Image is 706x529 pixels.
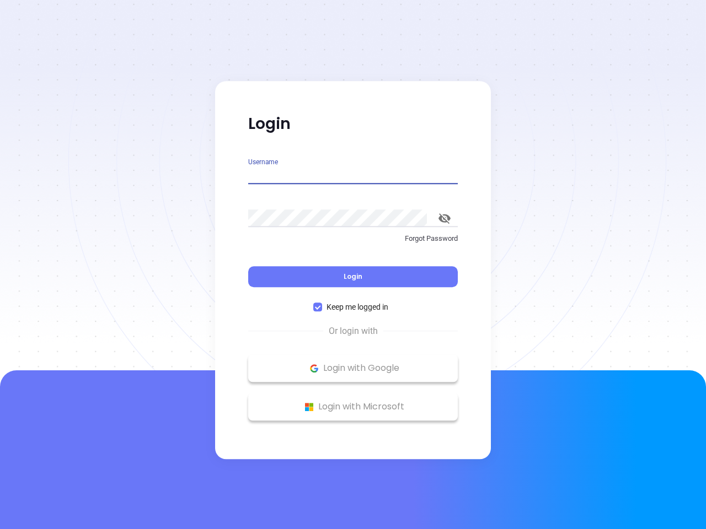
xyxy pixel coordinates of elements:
[254,360,452,376] p: Login with Google
[322,301,393,313] span: Keep me logged in
[344,272,362,281] span: Login
[248,114,458,134] p: Login
[254,398,452,415] p: Login with Microsoft
[302,400,316,414] img: Microsoft Logo
[307,361,321,375] img: Google Logo
[248,233,458,244] p: Forgot Password
[323,325,383,338] span: Or login with
[431,205,458,231] button: toggle password visibility
[248,354,458,382] button: Google Logo Login with Google
[248,393,458,420] button: Microsoft Logo Login with Microsoft
[248,266,458,287] button: Login
[248,159,278,165] label: Username
[248,233,458,253] a: Forgot Password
